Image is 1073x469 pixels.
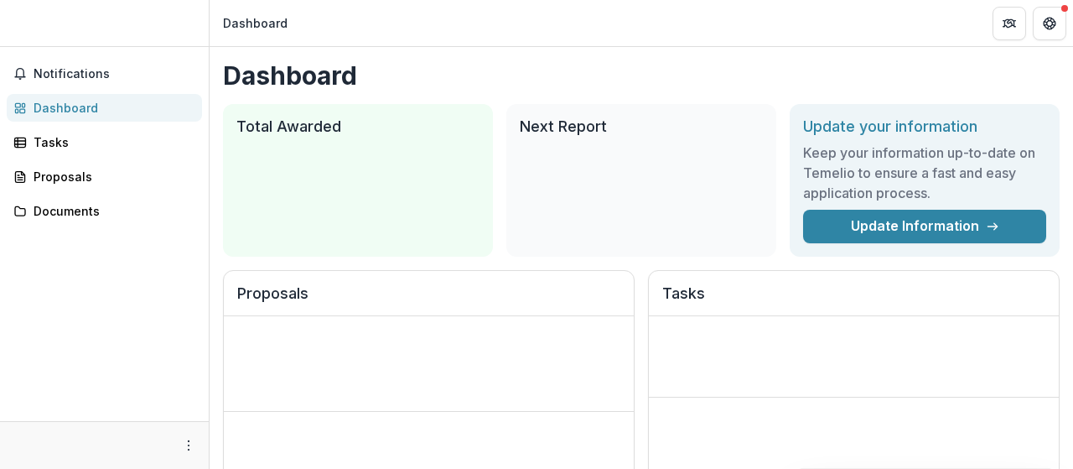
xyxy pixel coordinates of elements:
a: Proposals [7,163,202,190]
h2: Next Report [520,117,763,136]
div: Dashboard [223,14,288,32]
h1: Dashboard [223,60,1060,91]
a: Update Information [803,210,1046,243]
div: Tasks [34,133,189,151]
a: Documents [7,197,202,225]
nav: breadcrumb [216,11,294,35]
a: Tasks [7,128,202,156]
h2: Total Awarded [236,117,479,136]
div: Dashboard [34,99,189,117]
a: Dashboard [7,94,202,122]
div: Documents [34,202,189,220]
h2: Tasks [662,284,1045,316]
button: More [179,435,199,456]
div: Proposals [34,168,189,185]
h2: Update your information [803,117,1046,136]
button: Partners [993,7,1026,40]
h2: Proposals [237,284,620,316]
button: Notifications [7,60,202,87]
h3: Keep your information up-to-date on Temelio to ensure a fast and easy application process. [803,143,1046,203]
span: Notifications [34,67,195,81]
button: Get Help [1033,7,1066,40]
